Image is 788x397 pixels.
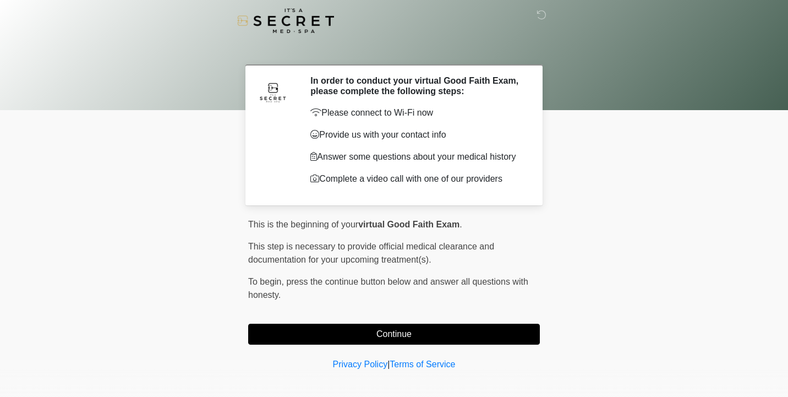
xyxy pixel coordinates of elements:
a: Privacy Policy [333,360,388,369]
span: press the continue button below and answer all questions with honesty. [248,277,528,300]
p: Complete a video call with one of our providers [310,172,523,186]
p: Answer some questions about your medical history [310,150,523,164]
a: Terms of Service [390,360,455,369]
span: This is the beginning of your [248,220,358,229]
h1: ‎ ‎ [240,40,548,60]
span: This step is necessary to provide official medical clearance and documentation for your upcoming ... [248,242,494,264]
strong: virtual Good Faith Exam [358,220,459,229]
p: Provide us with your contact info [310,128,523,142]
span: To begin, [248,277,286,286]
span: . [459,220,462,229]
a: | [387,360,390,369]
h2: In order to conduct your virtual Good Faith Exam, please complete the following steps: [310,75,523,96]
img: It's A Secret Med Spa Logo [237,8,334,33]
p: Please connect to Wi-Fi now [310,106,523,119]
img: Agent Avatar [256,75,289,108]
button: Continue [248,324,540,345]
